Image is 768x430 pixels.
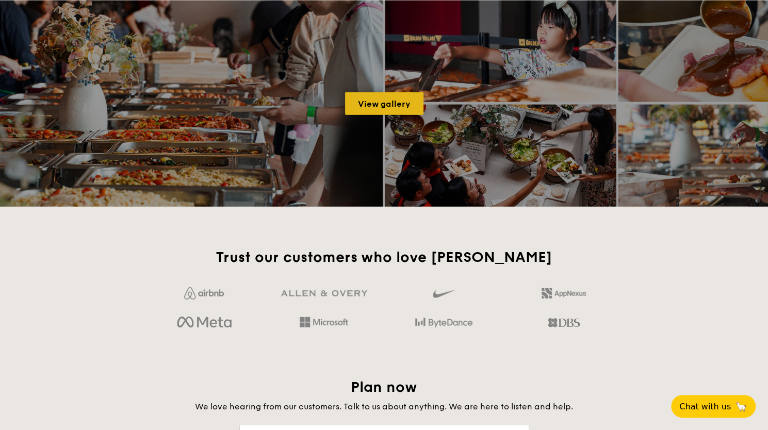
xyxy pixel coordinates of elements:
[548,314,579,332] img: dbs.a5bdd427.png
[184,287,224,300] img: Jf4Dw0UUCKFd4aYAAAAASUVORK5CYII=
[195,402,573,411] span: We love hearing from our customers. Talk to us about anything. We are here to listen and help.
[671,395,756,418] button: Chat with us🦙
[735,401,747,412] span: 🦙
[351,378,417,396] span: Plan now
[345,92,423,115] a: View gallery
[300,317,348,327] img: Hd4TfVa7bNwuIo1gAAAAASUVORK5CYII=
[542,288,586,299] img: 2L6uqdT+6BmeAFDfWP11wfMG223fXktMZIL+i+lTG25h0NjUBKOYhdW2Kn6T+C0Q7bASH2i+1JIsIulPLIv5Ss6l0e291fRVW...
[433,285,454,303] img: gdlseuq06himwAAAABJRU5ErkJggg==
[415,314,472,332] img: bytedance.dc5c0c88.png
[281,290,367,297] img: GRg3jHAAAAABJRU5ErkJggg==
[149,248,619,267] h2: Trust our customers who love [PERSON_NAME]
[177,314,231,332] img: meta.d311700b.png
[679,402,731,411] span: Chat with us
